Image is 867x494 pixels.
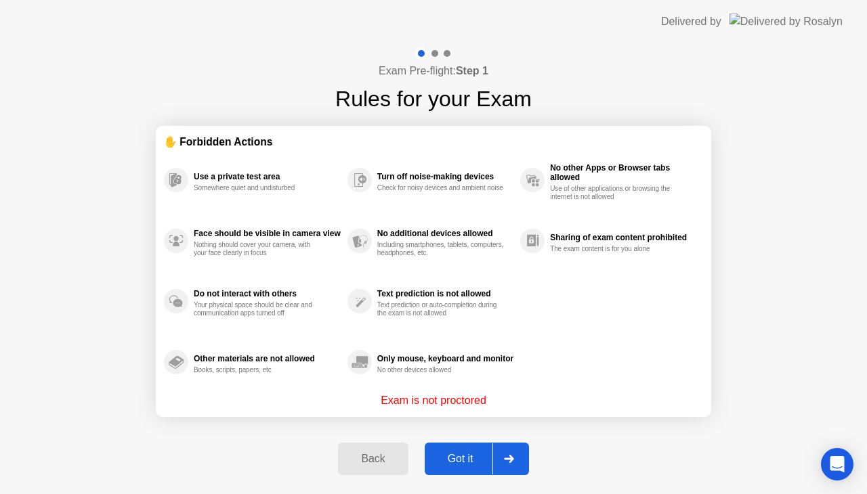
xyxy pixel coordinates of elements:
[661,14,721,30] div: Delivered by
[429,453,492,465] div: Got it
[377,366,505,374] div: No other devices allowed
[425,443,529,475] button: Got it
[194,184,322,192] div: Somewhere quiet and undisturbed
[377,229,513,238] div: No additional devices allowed
[550,185,678,201] div: Use of other applications or browsing the internet is not allowed
[381,392,486,409] p: Exam is not proctored
[729,14,843,29] img: Delivered by Rosalyn
[377,172,513,181] div: Turn off noise-making devices
[377,289,513,298] div: Text prediction is not allowed
[194,301,322,317] div: Your physical space should be clear and communication apps turned off
[194,289,341,298] div: Do not interact with others
[194,229,341,238] div: Face should be visible in camera view
[338,443,408,475] button: Back
[821,448,853,480] div: Open Intercom Messenger
[550,233,696,242] div: Sharing of exam content prohibited
[194,172,341,181] div: Use a private test area
[550,245,678,253] div: The exam content is for you alone
[335,83,532,115] h1: Rules for your Exam
[377,241,505,257] div: Including smartphones, tablets, computers, headphones, etc.
[194,241,322,257] div: Nothing should cover your camera, with your face clearly in focus
[550,163,696,182] div: No other Apps or Browser tabs allowed
[194,366,322,374] div: Books, scripts, papers, etc
[164,134,703,150] div: ✋ Forbidden Actions
[342,453,404,465] div: Back
[379,63,488,79] h4: Exam Pre-flight:
[377,184,505,192] div: Check for noisy devices and ambient noise
[377,301,505,317] div: Text prediction or auto-completion during the exam is not allowed
[377,354,513,363] div: Only mouse, keyboard and monitor
[456,65,488,76] b: Step 1
[194,354,341,363] div: Other materials are not allowed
